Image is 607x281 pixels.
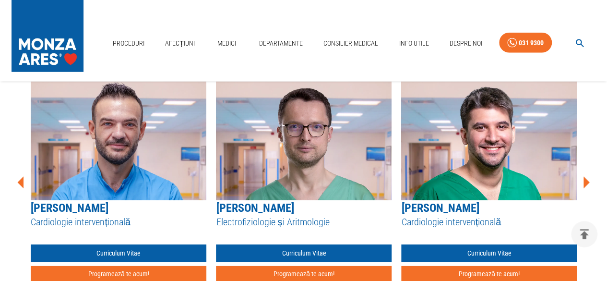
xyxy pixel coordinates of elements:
a: [PERSON_NAME] [216,201,294,215]
h5: Cardiologie intervențională [401,216,577,229]
button: delete [571,221,597,247]
img: Dr. Adnan Mustafa [401,80,577,200]
a: [PERSON_NAME] [401,201,479,215]
a: Afecțiuni [161,34,199,53]
h5: Electrofiziologie și Aritmologie [216,216,392,229]
a: Departamente [255,34,307,53]
img: Dr. Leonard Licheardopol [31,80,206,200]
a: Info Utile [395,34,432,53]
a: [PERSON_NAME] [31,201,108,215]
a: Proceduri [109,34,148,53]
div: 031 9300 [519,37,544,49]
h5: Cardiologie intervențională [31,216,206,229]
a: Consilier Medical [320,34,382,53]
a: Despre Noi [446,34,486,53]
a: Curriculum Vitae [31,244,206,262]
a: Curriculum Vitae [216,244,392,262]
a: Medici [212,34,242,53]
a: 031 9300 [499,33,552,53]
a: Curriculum Vitae [401,244,577,262]
img: Dr. Denis Amet [216,80,392,200]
